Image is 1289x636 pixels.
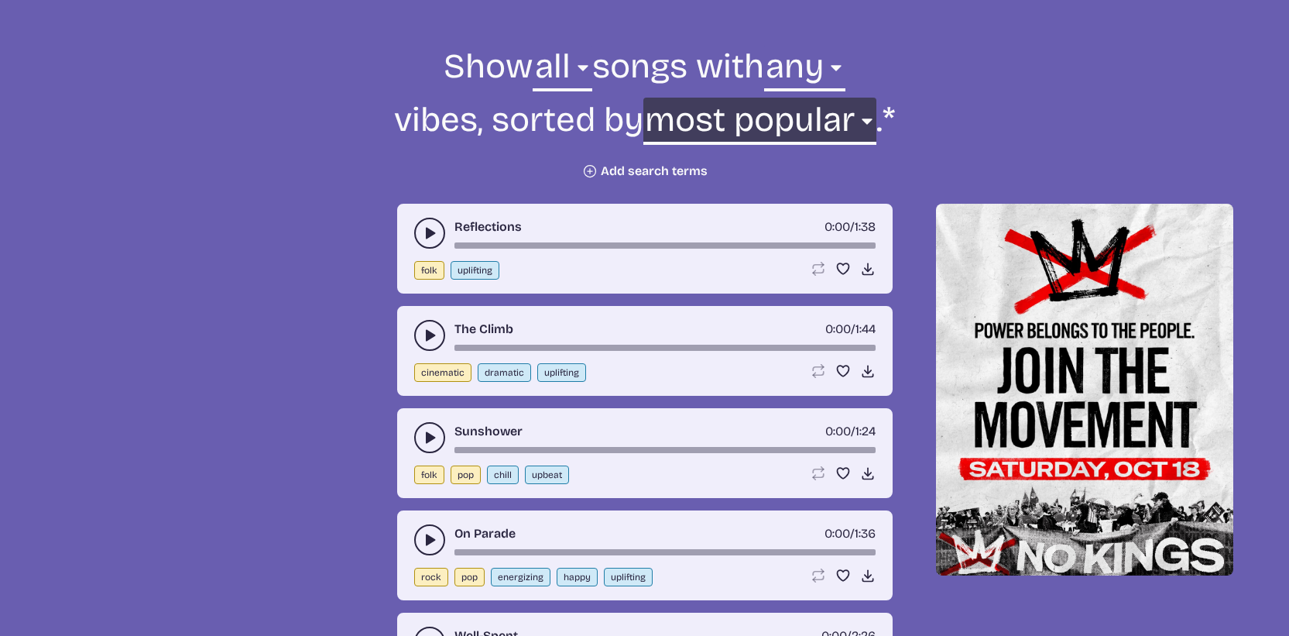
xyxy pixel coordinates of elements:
div: song-time-bar [454,345,876,351]
button: Add search terms [582,163,708,179]
button: pop [451,466,481,484]
button: folk [414,261,444,280]
a: The Climb [454,320,513,339]
span: 1:38 [855,219,876,234]
button: uplifting [451,261,499,280]
div: / [824,524,876,543]
button: happy [557,568,598,586]
select: genre [533,44,591,98]
a: Sunshower [454,422,523,441]
select: vibe [764,44,845,98]
span: 1:36 [855,526,876,541]
div: / [825,320,876,339]
a: Reflections [454,218,522,236]
span: timer [825,424,851,438]
button: rock [414,568,448,586]
a: On Parade [454,524,516,543]
button: Favorite [835,363,851,379]
span: timer [824,526,850,541]
span: timer [825,321,851,336]
button: pop [454,568,485,586]
form: Show songs with vibes, sorted by . [224,44,1066,179]
button: play-pause toggle [414,218,445,249]
div: / [825,422,876,441]
select: sorting [643,98,876,151]
button: folk [414,466,444,484]
button: dramatic [478,363,531,382]
button: Loop [811,568,826,583]
button: Favorite [835,568,851,583]
button: upbeat [525,466,569,484]
button: energizing [491,568,550,586]
div: song-time-bar [454,242,876,249]
button: play-pause toggle [414,422,445,453]
span: 1:44 [855,321,876,336]
span: 1:24 [855,424,876,438]
button: cinematic [414,363,471,382]
button: uplifting [604,568,653,586]
button: Loop [811,363,826,379]
div: / [824,218,876,236]
div: song-time-bar [454,549,876,555]
button: Loop [811,466,826,481]
button: Loop [811,261,826,277]
button: Favorite [835,261,851,277]
img: Help save our democracy! [936,204,1233,576]
button: play-pause toggle [414,320,445,351]
button: play-pause toggle [414,524,445,555]
div: song-time-bar [454,447,876,453]
span: timer [824,219,850,234]
button: chill [487,466,519,484]
button: Favorite [835,466,851,481]
button: uplifting [537,363,586,382]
